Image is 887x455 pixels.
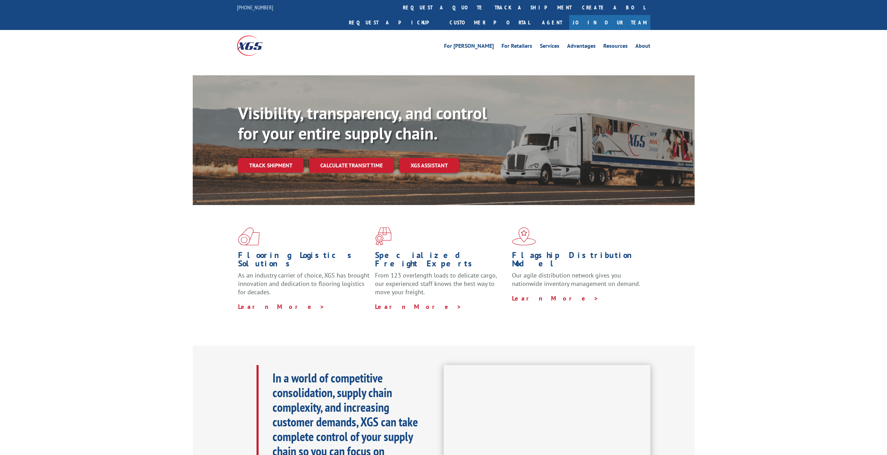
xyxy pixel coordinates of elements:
[238,271,369,296] span: As an industry carrier of choice, XGS has brought innovation and dedication to flooring logistics...
[238,251,370,271] h1: Flooring Logistics Solutions
[512,271,640,288] span: Our agile distribution network gives you nationwide inventory management on demand.
[444,43,494,51] a: For [PERSON_NAME]
[567,43,596,51] a: Advantages
[375,227,391,245] img: xgs-icon-focused-on-flooring-red
[237,4,273,11] a: [PHONE_NUMBER]
[344,15,444,30] a: Request a pickup
[512,294,599,302] a: Learn More >
[375,251,507,271] h1: Specialized Freight Experts
[444,15,535,30] a: Customer Portal
[238,303,325,311] a: Learn More >
[603,43,628,51] a: Resources
[238,102,487,144] b: Visibility, transparency, and control for your entire supply chain.
[635,43,650,51] a: About
[238,227,260,245] img: xgs-icon-total-supply-chain-intelligence-red
[512,227,536,245] img: xgs-icon-flagship-distribution-model-red
[375,303,462,311] a: Learn More >
[309,158,394,173] a: Calculate transit time
[569,15,650,30] a: Join Our Team
[238,158,304,173] a: Track shipment
[375,271,507,302] p: From 123 overlength loads to delicate cargo, our experienced staff knows the best way to move you...
[399,158,459,173] a: XGS ASSISTANT
[540,43,559,51] a: Services
[535,15,569,30] a: Agent
[502,43,532,51] a: For Retailers
[512,251,644,271] h1: Flagship Distribution Model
